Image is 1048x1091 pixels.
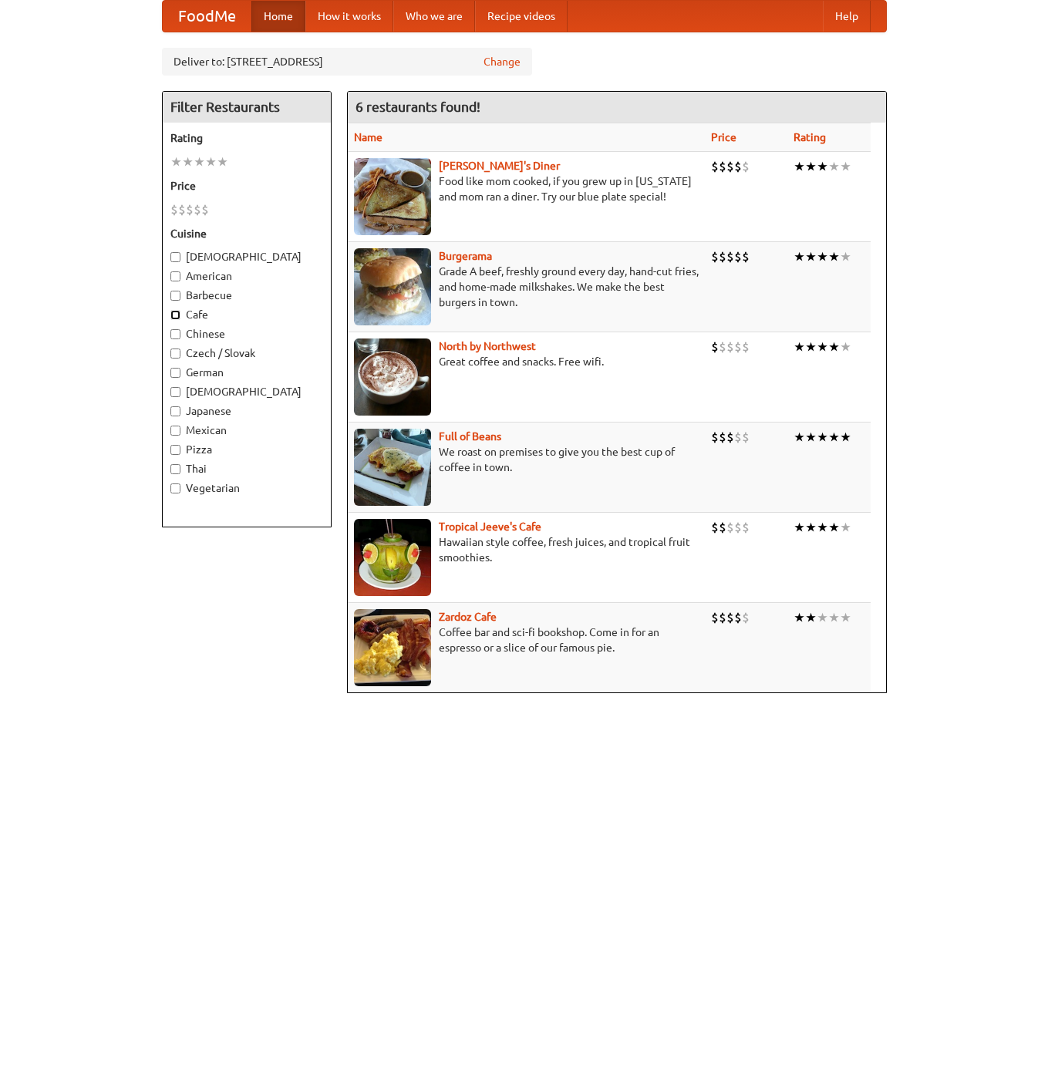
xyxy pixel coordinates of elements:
[805,519,817,536] li: ★
[840,519,851,536] li: ★
[828,338,840,355] li: ★
[817,609,828,626] li: ★
[186,201,194,218] li: $
[439,250,492,262] a: Burgerama
[805,429,817,446] li: ★
[484,54,521,69] a: Change
[170,461,323,476] label: Thai
[475,1,568,32] a: Recipe videos
[354,173,699,204] p: Food like mom cooked, if you grew up in [US_STATE] and mom ran a diner. Try our blue plate special!
[794,158,805,175] li: ★
[170,365,323,380] label: German
[726,609,734,626] li: $
[817,248,828,265] li: ★
[170,464,180,474] input: Thai
[711,248,719,265] li: $
[742,429,750,446] li: $
[354,625,699,655] p: Coffee bar and sci-fi bookshop. Come in for an espresso or a slice of our famous pie.
[170,480,323,496] label: Vegetarian
[170,384,323,399] label: [DEMOGRAPHIC_DATA]
[711,158,719,175] li: $
[354,429,431,506] img: beans.jpg
[178,201,186,218] li: $
[170,442,323,457] label: Pizza
[794,248,805,265] li: ★
[170,423,323,438] label: Mexican
[182,153,194,170] li: ★
[711,131,736,143] a: Price
[201,201,209,218] li: $
[170,268,323,284] label: American
[726,429,734,446] li: $
[439,340,536,352] b: North by Northwest
[719,248,726,265] li: $
[170,345,323,361] label: Czech / Slovak
[194,153,205,170] li: ★
[805,248,817,265] li: ★
[170,178,323,194] h5: Price
[170,445,180,455] input: Pizza
[805,158,817,175] li: ★
[711,429,719,446] li: $
[840,609,851,626] li: ★
[734,609,742,626] li: $
[719,158,726,175] li: $
[817,519,828,536] li: ★
[170,349,180,359] input: Czech / Slovak
[742,158,750,175] li: $
[251,1,305,32] a: Home
[794,519,805,536] li: ★
[817,158,828,175] li: ★
[742,609,750,626] li: $
[163,92,331,123] h4: Filter Restaurants
[734,429,742,446] li: $
[170,226,323,241] h5: Cuisine
[439,520,541,533] a: Tropical Jeeve's Cafe
[711,338,719,355] li: $
[356,99,480,114] ng-pluralize: 6 restaurants found!
[170,307,323,322] label: Cafe
[734,519,742,536] li: $
[817,429,828,446] li: ★
[794,609,805,626] li: ★
[170,329,180,339] input: Chinese
[205,153,217,170] li: ★
[439,430,501,443] b: Full of Beans
[794,131,826,143] a: Rating
[170,310,180,320] input: Cafe
[840,158,851,175] li: ★
[840,248,851,265] li: ★
[217,153,228,170] li: ★
[719,609,726,626] li: $
[805,609,817,626] li: ★
[354,264,699,310] p: Grade A beef, freshly ground every day, hand-cut fries, and home-made milkshakes. We make the bes...
[354,158,431,235] img: sallys.jpg
[170,326,323,342] label: Chinese
[354,131,382,143] a: Name
[170,483,180,493] input: Vegetarian
[194,201,201,218] li: $
[726,338,734,355] li: $
[354,248,431,325] img: burgerama.jpg
[817,338,828,355] li: ★
[354,444,699,475] p: We roast on premises to give you the best cup of coffee in town.
[305,1,393,32] a: How it works
[170,291,180,301] input: Barbecue
[828,248,840,265] li: ★
[711,519,719,536] li: $
[726,158,734,175] li: $
[170,271,180,281] input: American
[742,519,750,536] li: $
[170,387,180,397] input: [DEMOGRAPHIC_DATA]
[734,338,742,355] li: $
[726,248,734,265] li: $
[170,288,323,303] label: Barbecue
[439,611,497,623] a: Zardoz Cafe
[439,160,560,172] a: [PERSON_NAME]'s Diner
[354,519,431,596] img: jeeves.jpg
[794,338,805,355] li: ★
[162,48,532,76] div: Deliver to: [STREET_ADDRESS]
[794,429,805,446] li: ★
